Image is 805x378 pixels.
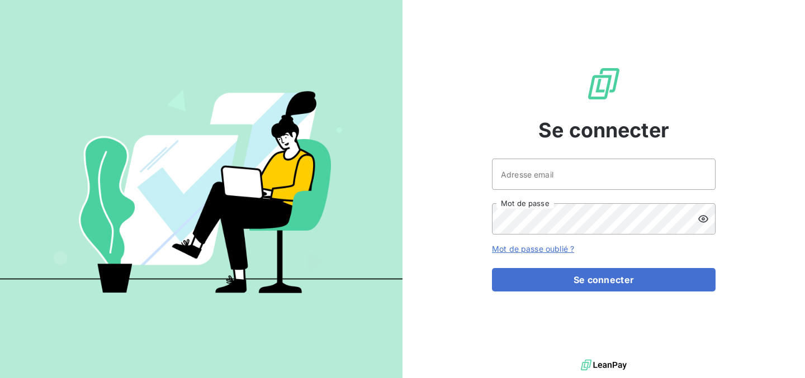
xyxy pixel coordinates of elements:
img: logo [581,357,627,374]
button: Se connecter [492,268,716,291]
input: placeholder [492,159,716,190]
a: Mot de passe oublié ? [492,244,574,253]
span: Se connecter [538,115,669,145]
img: Logo LeanPay [586,66,622,102]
